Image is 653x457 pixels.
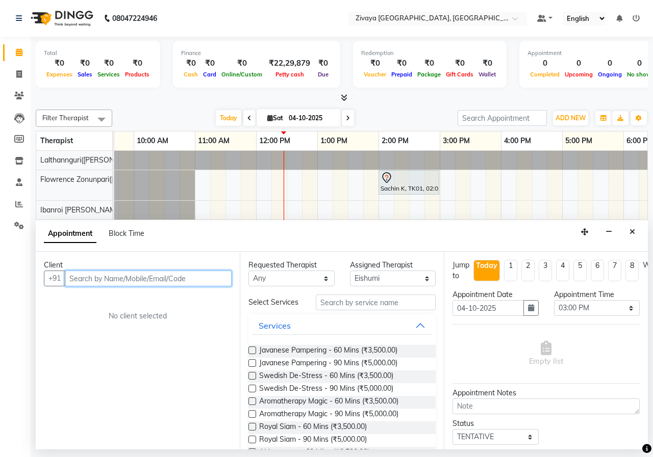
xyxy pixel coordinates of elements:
div: Status [453,418,539,429]
input: yyyy-mm-dd [453,300,524,316]
span: Lalthannguri([PERSON_NAME]) [40,155,142,165]
div: Total [44,49,152,58]
span: Package [415,71,443,78]
div: ₹0 [95,58,122,69]
input: 2025-10-04 [286,111,337,126]
b: 08047224946 [112,4,157,33]
div: Finance [181,49,332,58]
span: Ibanroi [PERSON_NAME] [40,205,122,214]
input: Search by service name [316,294,436,310]
span: Royal Siam - 60 Mins (₹3,500.00) [259,421,367,434]
div: ₹0 [200,58,219,69]
span: Today [216,110,241,126]
span: Flowrence Zonunpari([PERSON_NAME]) [40,175,170,184]
span: Swedish De-Stress - 90 Mins (₹5,000.00) [259,383,393,396]
div: 0 [562,58,595,69]
li: 6 [591,260,604,281]
span: Gift Cards [443,71,476,78]
div: Sachin K, TK01, 02:00 PM-03:00 PM, Javanese Pampering - 60 Mins [380,172,438,193]
div: ₹22,29,879 [265,58,314,69]
div: ₹0 [75,58,95,69]
div: Appointment Date [453,289,539,300]
input: Search Appointment [458,110,547,126]
li: 5 [573,260,587,281]
div: ₹0 [443,58,476,69]
div: 0 [528,58,562,69]
div: ₹0 [389,58,415,69]
li: 1 [504,260,517,281]
span: Cash [181,71,200,78]
div: ₹0 [314,58,332,69]
span: Card [200,71,219,78]
div: ₹0 [476,58,498,69]
div: ₹0 [181,58,200,69]
span: Expenses [44,71,75,78]
span: Filter Therapist [42,114,89,122]
a: 3:00 PM [440,133,472,148]
div: Select Services [241,297,308,308]
span: Ongoing [595,71,624,78]
li: 7 [608,260,621,281]
span: Online/Custom [219,71,265,78]
div: Today [476,260,497,271]
div: Client [44,260,232,271]
input: Search by Name/Mobile/Email/Code [65,271,232,286]
div: Assigned Therapist [350,260,436,271]
div: No client selected [68,311,207,321]
span: Aromatherapy Magic - 60 Mins (₹3,500.00) [259,396,398,409]
div: Appointment Time [554,289,640,300]
a: 10:00 AM [134,133,171,148]
li: 8 [625,260,639,281]
button: Services [253,316,432,335]
div: ₹0 [361,58,389,69]
a: 12:00 PM [257,133,293,148]
button: Close [625,224,640,240]
div: Services [259,319,291,332]
span: Wallet [476,71,498,78]
span: Prepaid [389,71,415,78]
div: ₹0 [122,58,152,69]
span: Petty cash [273,71,307,78]
span: Upcoming [562,71,595,78]
span: Sat [265,114,286,122]
span: Products [122,71,152,78]
div: Appointment Notes [453,388,640,398]
span: Appointment [44,225,96,243]
span: ADD NEW [556,114,586,122]
a: 1:00 PM [318,133,350,148]
span: Services [95,71,122,78]
span: Block Time [109,229,144,238]
span: Royal Siam - 90 Mins (₹5,000.00) [259,434,367,447]
li: 2 [521,260,535,281]
li: 4 [556,260,569,281]
span: Swedish De-Stress - 60 Mins (₹3,500.00) [259,370,393,383]
div: ₹0 [44,58,75,69]
li: 3 [539,260,552,281]
span: Empty list [529,341,563,367]
div: Requested Therapist [248,260,335,271]
span: Completed [528,71,562,78]
div: Jump to [453,260,469,281]
div: ₹0 [219,58,265,69]
div: ₹0 [415,58,443,69]
button: +91 [44,271,65,286]
a: 11:00 AM [195,133,232,148]
span: Javanese Pampering - 90 Mins (₹5,000.00) [259,358,397,370]
span: Voucher [361,71,389,78]
a: 2:00 PM [379,133,411,148]
a: 5:00 PM [563,133,595,148]
div: Redemption [361,49,498,58]
a: 4:00 PM [501,133,534,148]
img: logo [26,4,96,33]
span: Therapist [40,136,73,145]
span: Javanese Pampering - 60 Mins (₹3,500.00) [259,345,397,358]
span: Due [315,71,331,78]
span: Aromatherapy Magic - 90 Mins (₹5,000.00) [259,409,398,421]
button: ADD NEW [553,111,588,125]
span: Sales [75,71,95,78]
div: 0 [595,58,624,69]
